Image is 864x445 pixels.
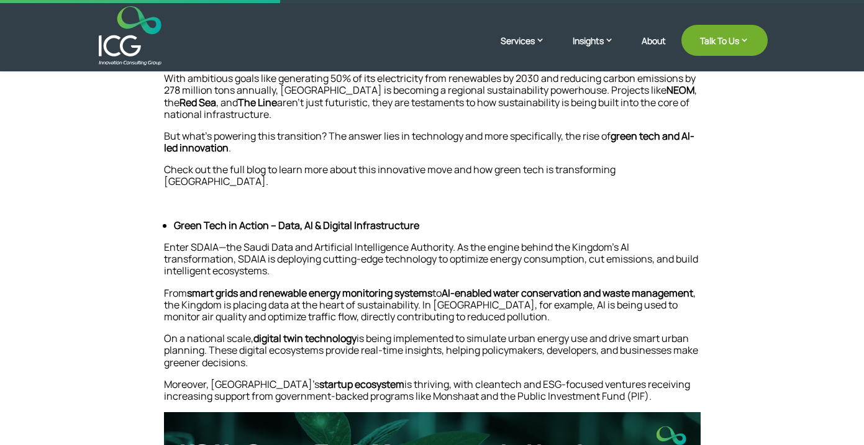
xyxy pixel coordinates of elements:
[164,287,701,333] p: From to , the Kingdom is placing data at the heart of sustainability. In [GEOGRAPHIC_DATA], for e...
[164,73,701,130] p: With ambitious goals like generating 50% of its electricity from renewables by 2030 and reducing ...
[501,34,557,65] a: Services
[442,286,693,300] strong: AI-enabled water conservation and waste management
[642,36,666,65] a: About
[253,331,357,345] strong: digital twin technology
[666,83,694,97] strong: NEOM
[99,6,161,65] img: ICG
[164,333,701,379] p: On a national scale, is being implemented to simulate urban energy use and drive smart urban plan...
[164,129,694,155] strong: green tech and AI-led innovation
[180,96,216,109] strong: Red Sea
[174,218,419,232] strong: Green Tech in Action – Data, AI & Digital Infrastructure
[319,377,404,391] strong: startup ecosystem
[164,379,701,412] p: Moreover, [GEOGRAPHIC_DATA]’s is thriving, with cleantech and ESG-focused ventures receiving incr...
[187,286,432,300] strong: smart grids and renewable energy monitoring systems
[681,25,768,56] a: Talk To Us
[164,241,701,287] p: Enter SDAIA—the Saudi Data and Artificial Intelligence Authority. As the engine behind the Kingdo...
[573,34,626,65] a: Insights
[164,130,701,164] p: But what’s powering this transition? The answer lies in technology and more specifically, the ris...
[651,311,864,445] iframe: Chat Widget
[238,96,277,109] strong: The Line
[164,164,701,197] p: Check out the full blog to learn more about this innovative move and how green tech is transformi...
